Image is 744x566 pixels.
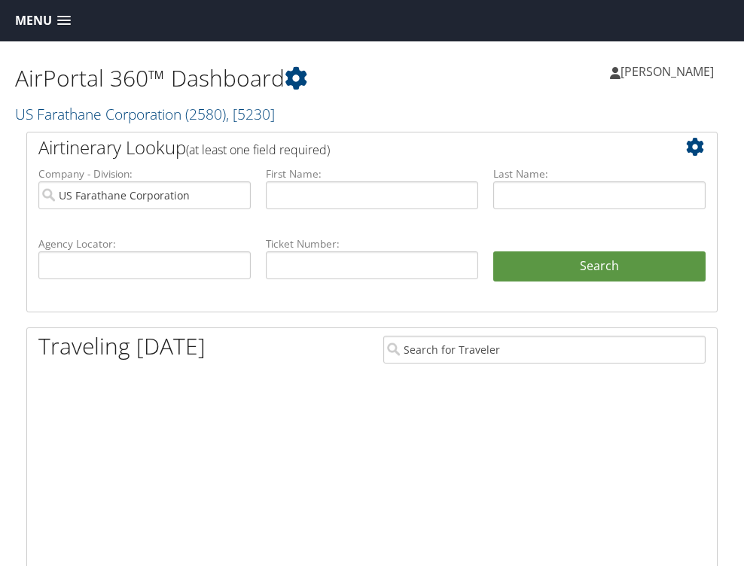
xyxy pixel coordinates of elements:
a: US Farathane Corporation [15,104,275,124]
input: Search for Traveler [383,336,706,364]
span: Menu [15,14,52,28]
label: First Name: [266,166,478,181]
label: Agency Locator: [38,236,251,251]
h1: AirPortal 360™ Dashboard [15,62,372,94]
h2: Airtinerary Lookup [38,135,648,160]
span: [PERSON_NAME] [621,63,714,80]
label: Company - Division: [38,166,251,181]
span: ( 2580 ) [185,104,226,124]
button: Search [493,251,706,281]
span: , [ 5230 ] [226,104,275,124]
a: Menu [8,8,78,33]
h1: Traveling [DATE] [38,330,206,362]
label: Last Name: [493,166,706,181]
span: (at least one field required) [186,141,330,158]
label: Ticket Number: [266,236,478,251]
a: [PERSON_NAME] [610,49,729,94]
